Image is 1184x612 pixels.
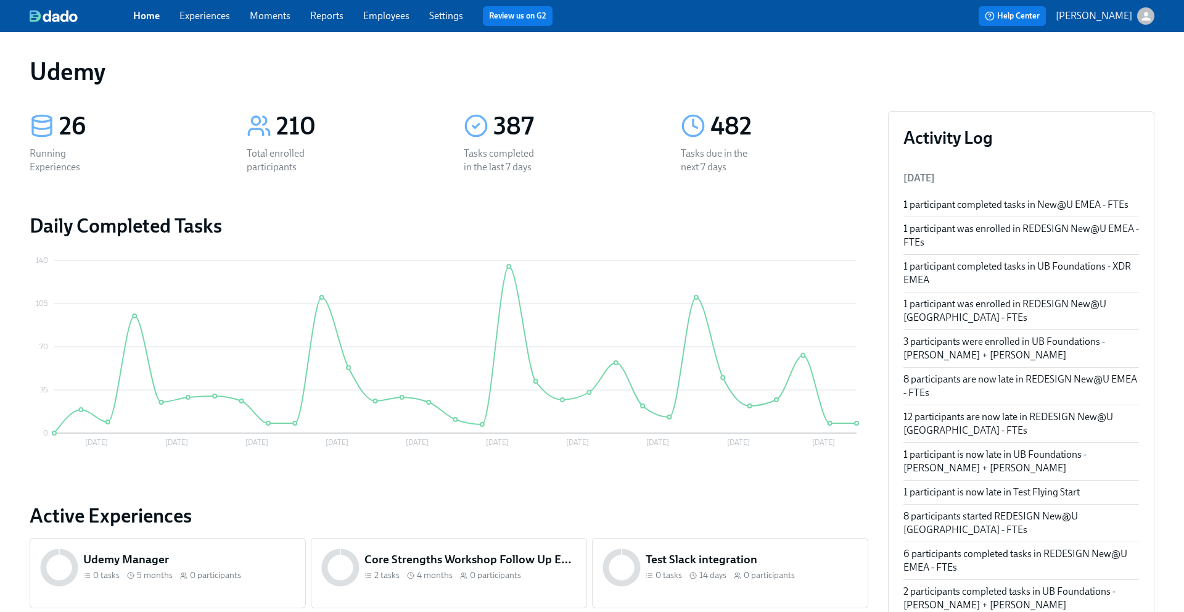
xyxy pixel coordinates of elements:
[417,569,453,581] span: 4 months
[83,552,295,568] h5: Udemy Manager
[903,172,935,184] span: [DATE]
[36,256,48,265] tspan: 140
[39,342,48,351] tspan: 70
[646,438,669,447] tspan: [DATE]
[133,10,160,22] a: Home
[250,10,290,22] a: Moments
[1056,9,1132,23] p: [PERSON_NAME]
[656,569,682,581] span: 0 tasks
[903,547,1139,574] div: 6 participants completed tasks in REDESIGN New@U EMEA - FTEs
[165,438,188,447] tspan: [DATE]
[812,438,835,447] tspan: [DATE]
[406,438,429,447] tspan: [DATE]
[326,438,348,447] tspan: [DATE]
[903,448,1139,475] div: 1 participant is now late in UB Foundations - [PERSON_NAME] + [PERSON_NAME]
[464,147,543,174] div: Tasks completed in the last 7 days
[699,569,726,581] span: 14 days
[429,10,463,22] a: Settings
[190,569,241,581] span: 0 participants
[470,569,521,581] span: 0 participants
[179,10,230,22] a: Experiences
[36,299,48,308] tspan: 105
[903,410,1139,437] div: 12 participants are now late in REDESIGN New@U [GEOGRAPHIC_DATA] - FTEs
[374,569,400,581] span: 2 tasks
[903,260,1139,287] div: 1 participant completed tasks in UB Foundations - XDR EMEA
[363,10,409,22] a: Employees
[30,213,868,238] h2: Daily Completed Tasks
[903,335,1139,362] div: 3 participants were enrolled in UB Foundations - [PERSON_NAME] + [PERSON_NAME]
[744,569,795,581] span: 0 participants
[93,569,120,581] span: 0 tasks
[311,538,587,608] a: Core Strengths Workshop Follow Up Experience2 tasks 4 months0 participants
[40,386,48,394] tspan: 35
[903,297,1139,325] div: 1 participant was enrolled in REDESIGN New@U [GEOGRAPHIC_DATA] - FTEs
[30,503,868,528] a: Active Experiences
[903,585,1139,612] div: 2 participants completed tasks in UB Foundations - [PERSON_NAME] + [PERSON_NAME]
[710,111,868,142] div: 482
[276,111,434,142] div: 210
[903,510,1139,537] div: 8 participants started REDESIGN New@U [GEOGRAPHIC_DATA] - FTEs
[566,438,589,447] tspan: [DATE]
[30,57,105,86] h1: Udemy
[1056,7,1154,25] button: [PERSON_NAME]
[59,111,217,142] div: 26
[903,373,1139,400] div: 8 participants are now late in REDESIGN New@U EMEA - FTEs
[727,438,750,447] tspan: [DATE]
[245,438,268,447] tspan: [DATE]
[247,147,326,174] div: Total enrolled participants
[903,126,1139,149] h3: Activity Log
[903,486,1139,499] div: 1 participant is now late in Test Flying Start
[903,222,1139,249] div: 1 participant was enrolled in REDESIGN New@U EMEA - FTEs
[30,10,133,22] a: dado
[137,569,173,581] span: 5 months
[681,147,760,174] div: Tasks due in the next 7 days
[985,10,1040,22] span: Help Center
[30,147,109,174] div: Running Experiences
[364,552,577,568] h5: Core Strengths Workshop Follow Up Experience
[486,438,509,447] tspan: [DATE]
[43,429,48,437] tspan: 0
[646,552,858,568] h5: Test Slack integration
[493,111,651,142] div: 387
[483,6,553,26] button: Review us on G2
[310,10,343,22] a: Reports
[489,10,546,22] a: Review us on G2
[592,538,868,608] a: Test Slack integration0 tasks 14 days0 participants
[979,6,1046,26] button: Help Center
[30,10,78,22] img: dado
[85,438,108,447] tspan: [DATE]
[30,538,306,608] a: Udemy Manager0 tasks 5 months0 participants
[903,198,1139,212] div: 1 participant completed tasks in New@U EMEA - FTEs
